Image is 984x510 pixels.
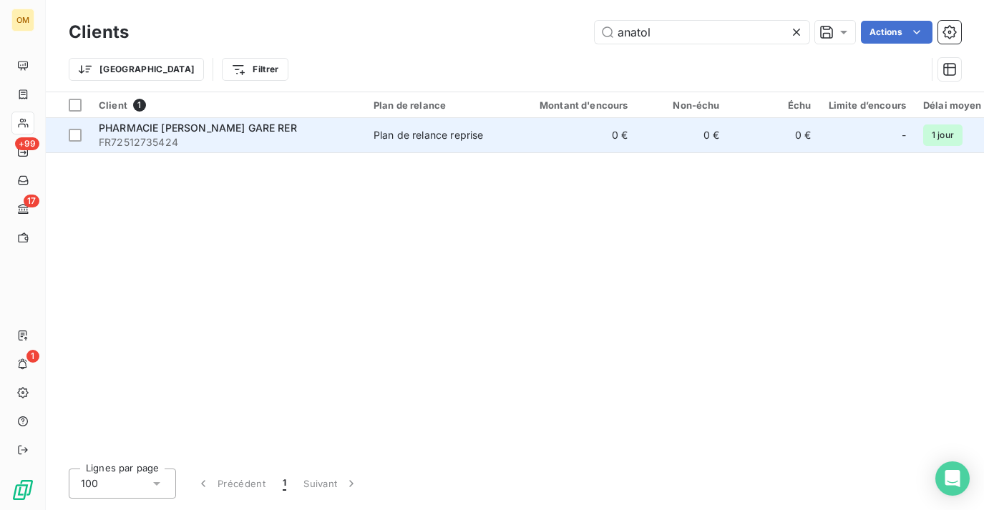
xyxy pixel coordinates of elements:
div: Échu [737,99,812,111]
button: Précédent [187,469,274,499]
span: - [902,128,906,142]
div: OM [11,9,34,31]
button: Suivant [295,469,367,499]
div: Montant d'encours [522,99,628,111]
div: Limite d’encours [829,99,906,111]
td: 0 € [729,118,820,152]
button: [GEOGRAPHIC_DATA] [69,58,204,81]
button: 1 [274,469,295,499]
h3: Clients [69,19,129,45]
td: 0 € [514,118,637,152]
div: Open Intercom Messenger [935,461,970,496]
button: Filtrer [222,58,288,81]
span: 1 [26,350,39,363]
div: Plan de relance reprise [374,128,483,142]
img: Logo LeanPay [11,479,34,501]
span: PHARMACIE [PERSON_NAME] GARE RER [99,122,297,134]
span: 17 [24,195,39,207]
span: 1 [283,476,286,491]
td: 0 € [637,118,729,152]
button: Actions [861,21,932,44]
div: Non-échu [646,99,720,111]
input: Rechercher [595,21,809,44]
span: 1 [133,99,146,112]
span: 1 jour [923,124,963,146]
div: Plan de relance [374,99,505,111]
span: +99 [15,137,39,150]
span: 100 [81,476,98,491]
span: FR72512735424 [99,135,356,149]
span: Client [99,99,127,111]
